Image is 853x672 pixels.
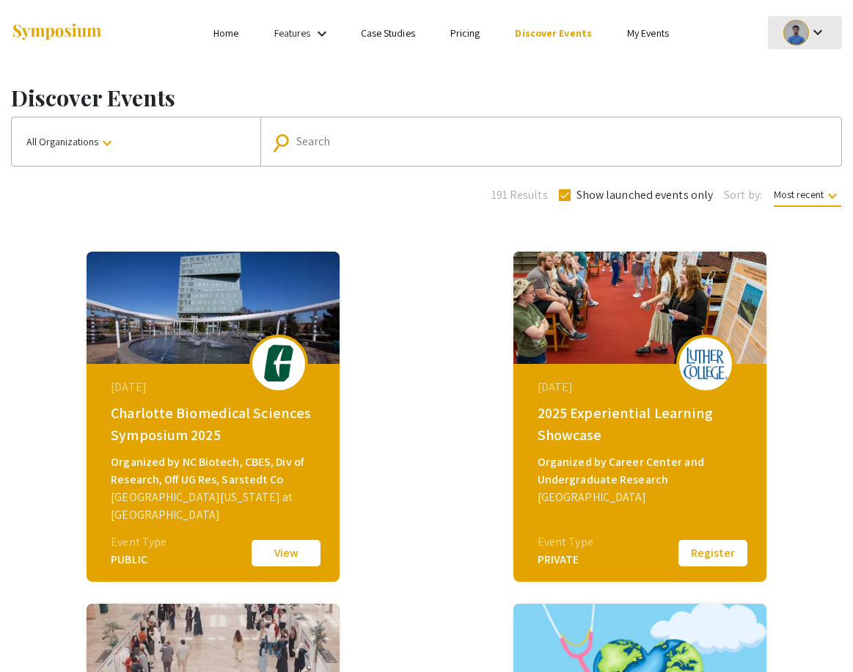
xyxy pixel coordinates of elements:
[111,453,319,489] div: Organized by NC Biotech, CBES, Div of Research, Off UG Res, Sarstedt Co
[824,187,841,205] mat-icon: keyboard_arrow_down
[538,379,746,396] div: [DATE]
[538,533,593,551] div: Event Type
[11,606,62,661] iframe: Chat
[627,26,669,40] a: My Events
[450,26,480,40] a: Pricing
[111,379,319,396] div: [DATE]
[724,186,762,204] span: Sort by:
[538,453,746,489] div: Organized by Career Center and Undergraduate Research
[538,551,593,569] div: PRIVATE
[774,188,841,207] span: Most recent
[684,348,728,379] img: 2025-experiential-learning-showcase_eventLogo_377aea_.png
[515,26,592,40] a: Discover Events
[762,181,853,208] button: Most recent
[111,551,166,569] div: PUBLIC
[249,538,323,569] button: View
[768,16,842,49] button: Expand account dropdown
[361,26,415,40] a: Case Studies
[576,186,714,204] span: Show launched events only
[676,538,750,569] button: Register
[809,23,827,41] mat-icon: Expand account dropdown
[538,402,746,446] div: 2025 Experiential Learning Showcase
[98,134,116,152] mat-icon: keyboard_arrow_down
[111,489,319,524] div: [GEOGRAPHIC_DATA][US_STATE] at [GEOGRAPHIC_DATA]
[538,489,746,506] div: [GEOGRAPHIC_DATA]
[12,117,260,166] button: All Organizations
[491,186,548,204] span: 191 Results
[111,402,319,446] div: Charlotte Biomedical Sciences Symposium 2025
[274,26,311,40] a: Features
[87,252,340,364] img: biomedical-sciences2025_eventCoverPhoto_f0c029__thumb.jpg
[11,23,103,43] img: Symposium by ForagerOne
[313,25,331,43] mat-icon: Expand Features list
[111,533,166,551] div: Event Type
[274,130,296,156] mat-icon: Search
[11,84,842,111] h1: Discover Events
[257,345,301,381] img: biomedical-sciences2025_eventLogo_e7ea32_.png
[513,252,766,364] img: 2025-experiential-learning-showcase_eventCoverPhoto_3051d9__thumb.jpg
[26,135,116,148] span: All Organizations
[213,26,238,40] a: Home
